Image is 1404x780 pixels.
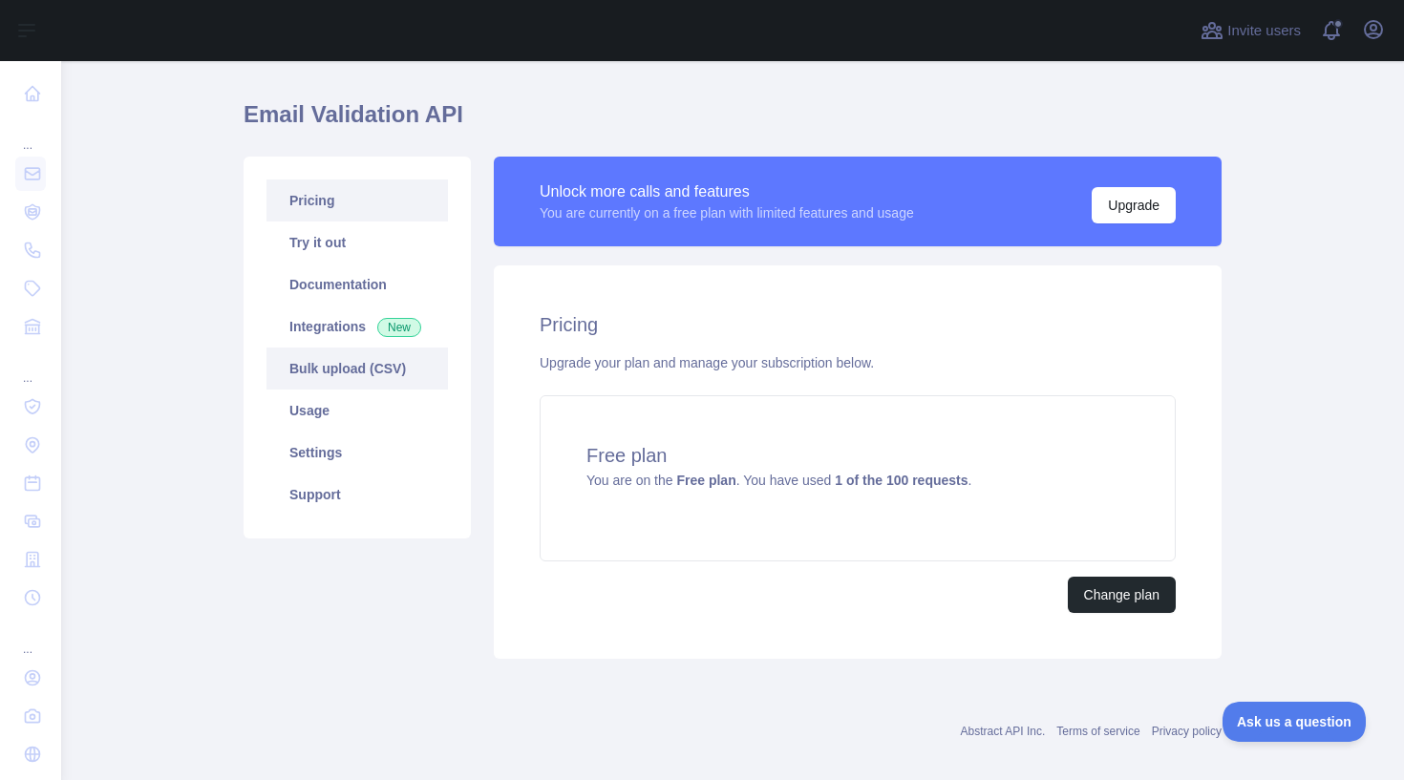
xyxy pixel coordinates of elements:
strong: Free plan [676,473,735,488]
div: ... [15,619,46,657]
span: You are on the . You have used . [586,473,971,488]
button: Invite users [1197,15,1305,46]
h2: Pricing [540,311,1176,338]
a: Privacy policy [1152,725,1222,738]
strong: 1 of the 100 requests [835,473,968,488]
span: New [377,318,421,337]
a: Documentation [266,264,448,306]
a: Settings [266,432,448,474]
a: Terms of service [1056,725,1139,738]
h1: Email Validation API [244,99,1222,145]
a: Integrations New [266,306,448,348]
button: Change plan [1068,577,1176,613]
a: Usage [266,390,448,432]
div: Unlock more calls and features [540,180,914,203]
iframe: Toggle Customer Support [1223,702,1366,742]
div: Upgrade your plan and manage your subscription below. [540,353,1176,372]
span: Invite users [1227,20,1301,42]
a: Support [266,474,448,516]
div: You are currently on a free plan with limited features and usage [540,203,914,222]
a: Try it out [266,221,448,264]
a: Pricing [266,179,448,221]
button: Upgrade [1092,187,1176,223]
a: Abstract API Inc. [961,725,1046,738]
h4: Free plan [586,442,1129,469]
a: Bulk upload (CSV) [266,348,448,390]
div: ... [15,348,46,386]
div: ... [15,115,46,153]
